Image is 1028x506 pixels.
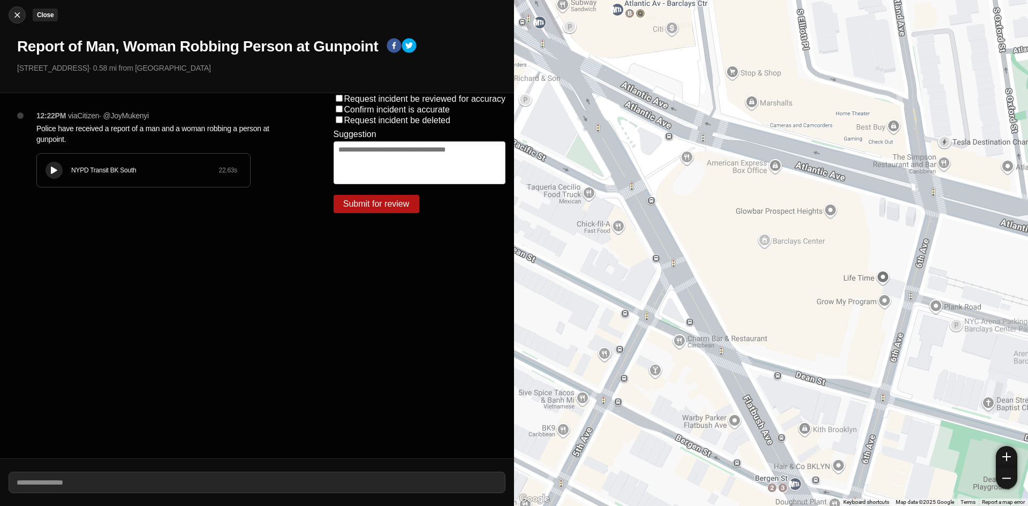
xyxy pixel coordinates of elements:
[1002,452,1011,461] img: zoom-in
[517,492,552,506] img: Google
[334,130,376,139] label: Suggestion
[344,105,450,114] label: Confirm incident is accurate
[517,492,552,506] a: Open this area in Google Maps (opens a new window)
[218,166,237,175] div: 22.63 s
[843,499,889,506] button: Keyboard shortcuts
[961,499,976,505] a: Terms
[17,63,505,73] p: [STREET_ADDRESS] · 0.58 mi from [GEOGRAPHIC_DATA]
[68,110,149,121] p: via Citizen · @ JoyMukenyi
[344,116,450,125] label: Request incident be deleted
[37,11,54,19] small: Close
[9,6,26,24] button: cancelClose
[344,94,506,103] label: Request incident be reviewed for accuracy
[36,123,291,145] p: Police have received a report of a man and a woman robbing a person at gunpoint.
[1002,474,1011,482] img: zoom-out
[36,110,66,121] p: 12:22PM
[71,166,218,175] div: NYPD Transit BK South
[387,38,402,55] button: facebook
[12,10,22,20] img: cancel
[996,467,1017,489] button: zoom-out
[17,37,378,56] h1: Report of Man, Woman Robbing Person at Gunpoint
[402,38,417,55] button: twitter
[982,499,1025,505] a: Report a map error
[896,499,954,505] span: Map data ©2025 Google
[334,195,419,213] button: Submit for review
[996,446,1017,467] button: zoom-in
